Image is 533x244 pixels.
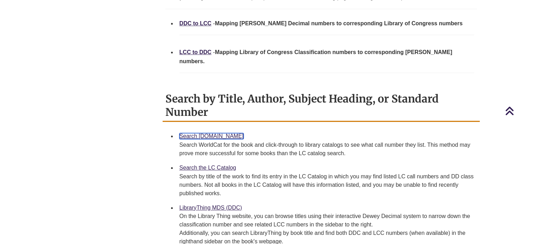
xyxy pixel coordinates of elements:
[215,20,463,26] strong: Mapping [PERSON_NAME] Decimal numbers to corresponding Library of Congress numbers
[505,106,531,116] a: Back to Top
[177,45,477,83] li: -
[179,165,236,171] a: Search the LC Catalog
[179,133,244,139] a: Search [DOMAIN_NAME]
[179,20,212,26] a: DDC to LCC
[179,205,242,211] a: LibraryThing MDS (DDC)
[179,49,452,64] strong: Mapping Library of Congress Classification numbers to corresponding [PERSON_NAME] numbers.
[163,90,480,122] h2: Search by Title, Author, Subject Heading, or Standard Number
[179,49,212,55] a: LCC to DDC
[177,16,477,45] li: -
[179,141,474,158] div: Search WorldCat for the book and click-through to library catalogs to see what call number they l...
[179,172,474,198] div: Search by title of the work to find its entry in the LC Catalog in which you may find listed LC c...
